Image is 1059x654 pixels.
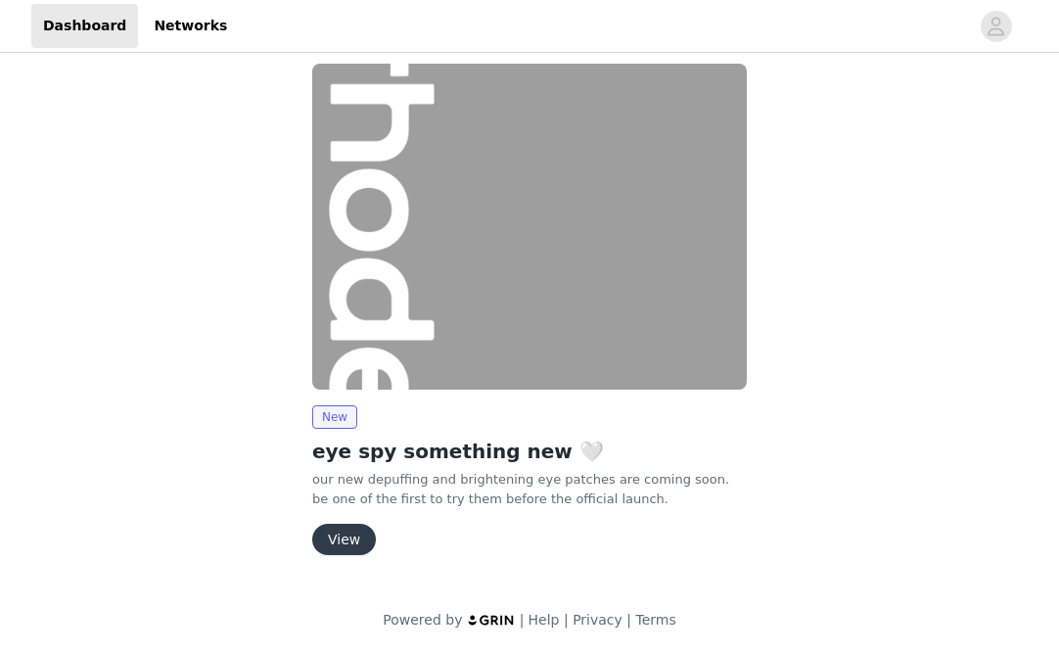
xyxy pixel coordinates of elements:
p: our new depuffing and brightening eye patches are coming soon. be one of the first to try them be... [312,470,747,508]
span: | [564,612,569,628]
img: rhode skin [312,64,747,390]
span: | [626,612,631,628]
a: Help [529,612,560,628]
a: Terms [635,612,675,628]
img: logo [467,614,516,627]
a: View [312,533,376,547]
div: avatar [987,11,1005,42]
span: New [312,405,357,429]
a: Privacy [573,612,622,628]
span: Powered by [383,612,462,628]
a: Networks [142,4,239,48]
h2: eye spy something new 🤍 [312,437,747,466]
button: View [312,524,376,555]
a: Dashboard [31,4,138,48]
span: | [520,612,525,628]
